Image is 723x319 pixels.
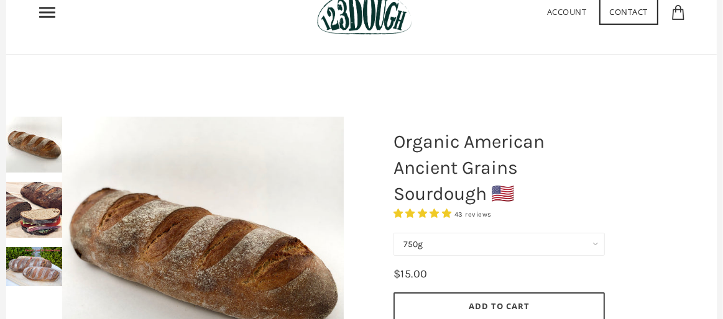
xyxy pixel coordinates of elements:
span: 4.93 stars [394,208,454,219]
span: 43 reviews [454,210,492,218]
a: Account [547,6,587,17]
div: $15.00 [394,265,428,283]
span: Add to Cart [469,300,530,312]
img: Organic American Ancient Grains Sourdough 🇺🇸 [6,247,62,286]
h1: Organic American Ancient Grains Sourdough 🇺🇸 [384,122,614,213]
nav: Primary [37,2,57,22]
img: Organic American Ancient Grains Sourdough 🇺🇸 [6,182,62,238]
img: Organic American Ancient Grains Sourdough 🇺🇸 [6,117,62,173]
